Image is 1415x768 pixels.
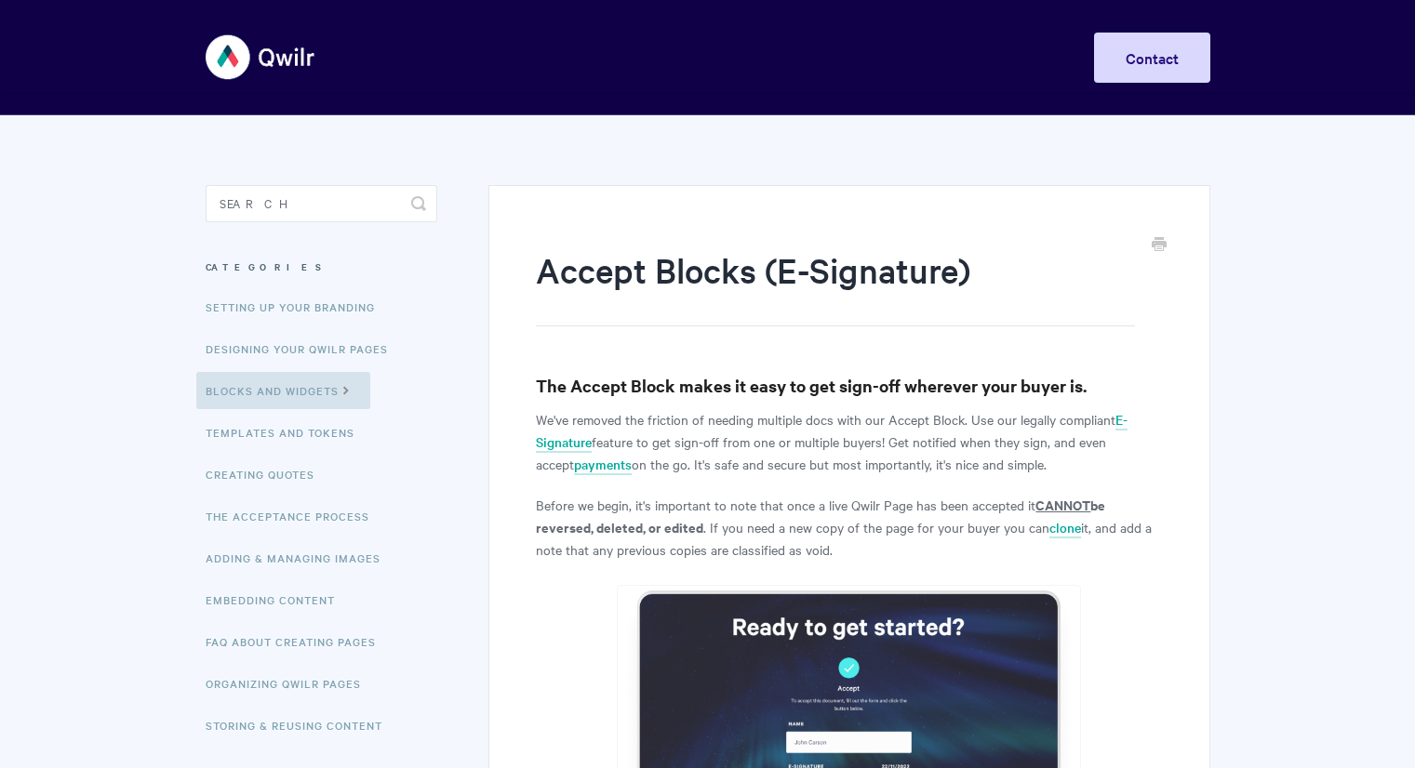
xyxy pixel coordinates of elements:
[206,623,390,660] a: FAQ About Creating Pages
[536,373,1162,399] h3: The Accept Block makes it easy to get sign-off wherever your buyer is.
[206,665,375,702] a: Organizing Qwilr Pages
[206,497,383,535] a: The Acceptance Process
[574,455,632,475] a: payments
[536,246,1134,326] h1: Accept Blocks (E-Signature)
[206,22,316,92] img: Qwilr Help Center
[206,330,402,367] a: Designing Your Qwilr Pages
[536,494,1162,561] p: Before we begin, it's important to note that once a live Qwilr Page has been accepted it . If you...
[1094,33,1210,83] a: Contact
[206,414,368,451] a: Templates and Tokens
[536,410,1128,453] a: E-Signature
[206,250,437,284] h3: Categories
[536,408,1162,475] p: We've removed the friction of needing multiple docs with our Accept Block. Use our legally compli...
[206,288,389,325] a: Setting up your Branding
[206,581,349,618] a: Embedding Content
[1049,518,1081,538] a: clone
[206,456,328,493] a: Creating Quotes
[206,185,437,222] input: Search
[1035,495,1090,514] u: CANNOT
[206,539,394,576] a: Adding & Managing Images
[196,372,370,409] a: Blocks and Widgets
[206,707,396,744] a: Storing & Reusing Content
[1152,235,1167,256] a: Print this Article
